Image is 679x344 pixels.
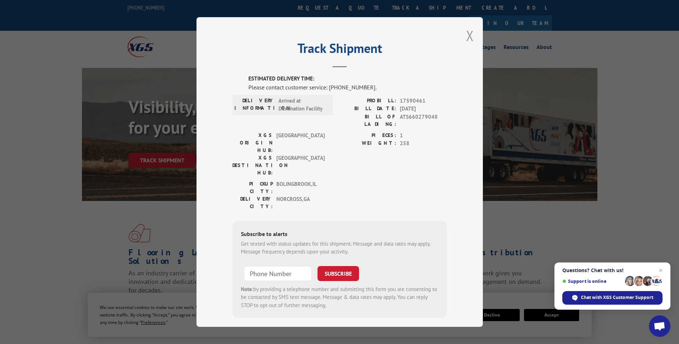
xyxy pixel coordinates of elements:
button: Close modal [466,26,474,45]
div: by providing a telephone number and submitting this form you are consenting to be contacted by SM... [241,285,438,310]
label: DELIVERY INFORMATION: [234,97,275,113]
span: Chat with XGS Customer Support [581,294,653,301]
label: BILL OF LADING: [340,113,396,128]
div: Chat with XGS Customer Support [562,291,663,305]
label: ESTIMATED DELIVERY TIME: [248,75,447,83]
span: Arrived at Destination Facility [278,97,327,113]
span: Close chat [656,266,665,275]
span: Support is online [562,279,622,284]
button: SUBSCRIBE [317,266,359,281]
strong: Note: [241,286,253,293]
label: XGS DESTINATION HUB: [232,154,273,177]
label: WEIGHT: [340,139,396,148]
label: BILL DATE: [340,105,396,113]
div: Get texted with status updates for this shipment. Message and data rates may apply. Message frequ... [241,240,438,256]
label: DELIVERY CITY: [232,195,273,210]
span: 258 [400,139,447,148]
span: [GEOGRAPHIC_DATA] [276,132,325,154]
label: PICKUP CITY: [232,180,273,195]
span: 1 [400,132,447,140]
label: XGS ORIGIN HUB: [232,132,273,154]
span: ATS660279048 [400,113,447,128]
span: [GEOGRAPHIC_DATA] [276,154,325,177]
span: NORCROSS , GA [276,195,325,210]
span: 17590461 [400,97,447,105]
label: PIECES: [340,132,396,140]
h2: Track Shipment [232,43,447,57]
span: BOLINGBROOK , IL [276,180,325,195]
div: Please contact customer service: [PHONE_NUMBER]. [248,83,447,92]
span: Questions? Chat with us! [562,267,663,273]
div: Open chat [649,315,670,337]
div: Subscribe to alerts [241,230,438,240]
label: PROBILL: [340,97,396,105]
span: [DATE] [400,105,447,113]
input: Phone Number [244,266,312,281]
